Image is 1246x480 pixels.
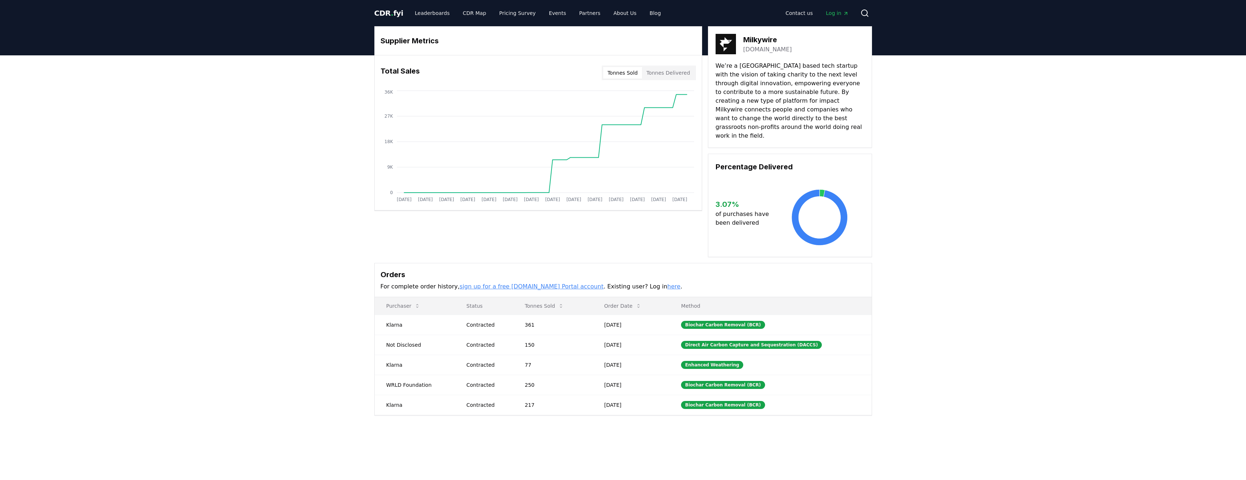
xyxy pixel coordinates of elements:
[418,197,433,202] tspan: [DATE]
[681,381,765,389] div: Biochar Carbon Removal (BCR)
[598,299,647,313] button: Order Date
[375,315,455,335] td: Klarna
[466,401,507,409] div: Contracted
[466,321,507,328] div: Contracted
[513,395,592,415] td: 217
[780,7,819,20] a: Contact us
[716,62,864,140] p: We’re a [GEOGRAPHIC_DATA] based tech startup with the vision of taking charity to the next level ...
[409,7,666,20] nav: Main
[681,341,822,349] div: Direct Air Carbon Capture and Sequestration (DACCS)
[384,114,393,119] tspan: 27K
[593,375,670,395] td: [DATE]
[439,197,454,202] tspan: [DATE]
[675,302,865,310] p: Method
[609,197,624,202] tspan: [DATE]
[545,197,560,202] tspan: [DATE]
[651,197,666,202] tspan: [DATE]
[672,197,687,202] tspan: [DATE]
[826,9,848,17] span: Log in
[375,395,455,415] td: Klarna
[457,7,492,20] a: CDR Map
[608,7,642,20] a: About Us
[820,7,854,20] a: Log in
[390,190,393,195] tspan: 0
[513,355,592,375] td: 77
[513,315,592,335] td: 361
[375,355,455,375] td: Klarna
[644,7,667,20] a: Blog
[524,197,539,202] tspan: [DATE]
[681,401,765,409] div: Biochar Carbon Removal (BCR)
[588,197,602,202] tspan: [DATE]
[374,9,403,17] span: CDR fyi
[593,315,670,335] td: [DATE]
[603,67,642,79] button: Tonnes Sold
[381,282,866,291] p: For complete order history, . Existing user? Log in .
[519,299,569,313] button: Tonnes Sold
[743,45,792,54] a: [DOMAIN_NAME]
[566,197,581,202] tspan: [DATE]
[459,283,604,290] a: sign up for a free [DOMAIN_NAME] Portal account
[593,355,670,375] td: [DATE]
[743,34,792,45] h3: Milkywire
[381,299,426,313] button: Purchaser
[381,269,866,280] h3: Orders
[543,7,572,20] a: Events
[374,8,403,18] a: CDR.fyi
[716,34,736,54] img: Milkywire-logo
[573,7,606,20] a: Partners
[513,335,592,355] td: 150
[381,66,420,80] h3: Total Sales
[630,197,645,202] tspan: [DATE]
[481,197,496,202] tspan: [DATE]
[387,165,393,170] tspan: 9K
[466,361,507,369] div: Contracted
[397,197,411,202] tspan: [DATE]
[466,381,507,389] div: Contracted
[384,139,393,144] tspan: 18K
[593,335,670,355] td: [DATE]
[461,302,507,310] p: Status
[460,197,475,202] tspan: [DATE]
[381,35,696,46] h3: Supplier Metrics
[466,341,507,349] div: Contracted
[642,67,694,79] button: Tonnes Delivered
[716,210,775,227] p: of purchases have been delivered
[375,335,455,355] td: Not Disclosed
[503,197,518,202] tspan: [DATE]
[391,9,393,17] span: .
[780,7,854,20] nav: Main
[593,395,670,415] td: [DATE]
[384,90,393,95] tspan: 36K
[667,283,680,290] a: here
[375,375,455,395] td: WRLD Foundation
[716,161,864,172] h3: Percentage Delivered
[409,7,455,20] a: Leaderboards
[513,375,592,395] td: 250
[493,7,541,20] a: Pricing Survey
[681,361,743,369] div: Enhanced Weathering
[716,199,775,210] h3: 3.07 %
[681,321,765,329] div: Biochar Carbon Removal (BCR)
